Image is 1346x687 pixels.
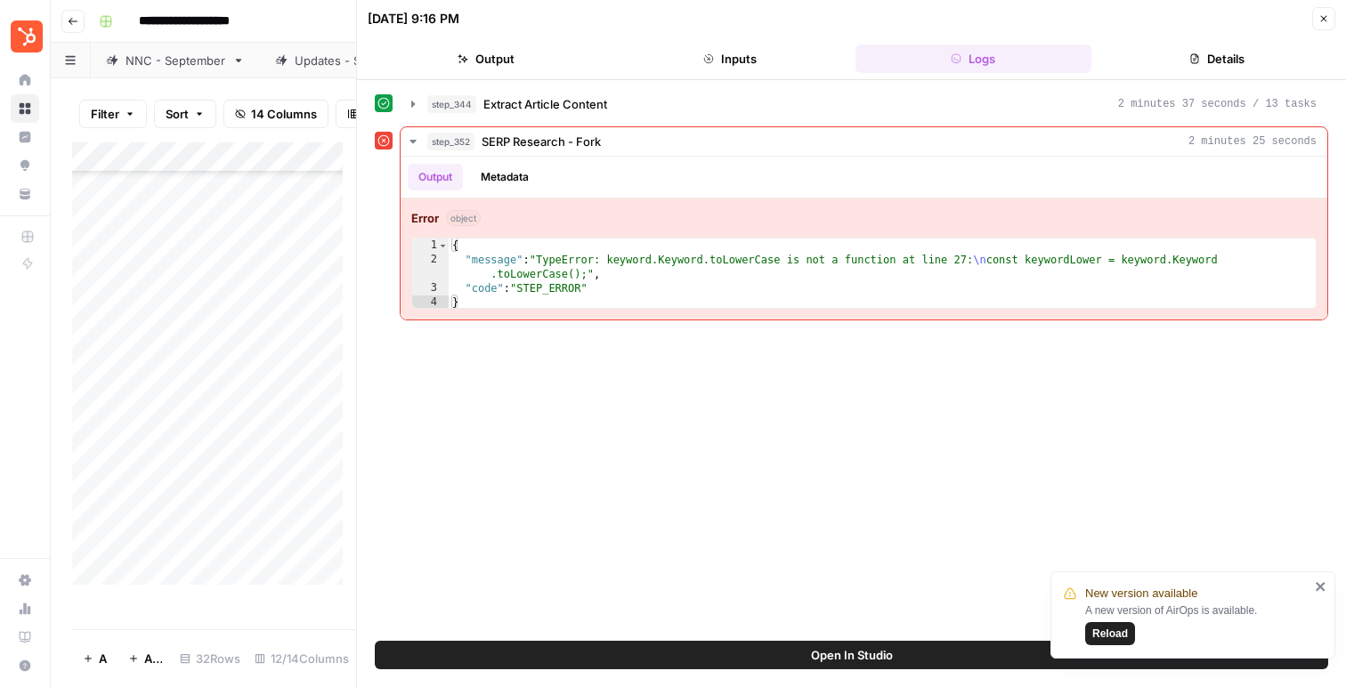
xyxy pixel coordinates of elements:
button: Filter [79,100,147,128]
button: Workspace: Blog Content Action Plan [11,14,39,59]
button: Add 10 Rows [118,644,173,673]
button: close [1315,579,1327,594]
span: step_344 [427,95,476,113]
span: 2 minutes 25 seconds [1188,133,1317,150]
span: New version available [1085,585,1197,602]
button: Inputs [612,44,848,73]
button: 2 minutes 25 seconds [401,127,1327,156]
div: 32 Rows [173,644,247,673]
button: Help + Support [11,651,39,680]
div: A new version of AirOps is available. [1085,602,1310,645]
button: Sort [154,100,216,128]
span: 14 Columns [251,105,317,123]
a: Opportunities [11,151,39,180]
a: Updates - September [260,43,450,78]
button: Logs [855,44,1092,73]
a: NNC - September [91,43,260,78]
div: 12/14 Columns [247,644,356,673]
button: Output [368,44,604,73]
div: Updates - September [295,52,415,69]
span: 2 minutes 37 seconds / 13 tasks [1118,96,1317,112]
a: Insights [11,123,39,151]
a: Browse [11,94,39,123]
a: Home [11,66,39,94]
div: 2 minutes 25 seconds [401,157,1327,319]
button: Open In Studio [375,641,1328,669]
button: Reload [1085,622,1135,645]
span: Filter [91,105,119,123]
strong: Error [411,209,439,227]
span: Reload [1092,626,1128,642]
span: Open In Studio [811,646,893,664]
span: object [446,210,481,226]
button: Output [408,164,463,190]
span: Extract Article Content [483,95,607,113]
div: NNC - September [126,52,225,69]
div: 3 [412,281,449,295]
a: Your Data [11,180,39,208]
span: step_352 [427,133,474,150]
button: Details [1099,44,1335,73]
span: SERP Research - Fork [482,133,601,150]
a: Usage [11,594,39,623]
a: Learning Hub [11,623,39,651]
div: 2 [412,253,449,281]
span: Add 10 Rows [144,650,162,667]
a: Settings [11,566,39,594]
span: Add Row [99,650,107,667]
div: 4 [412,295,449,310]
button: Metadata [470,164,539,190]
button: 2 minutes 37 seconds / 13 tasks [401,90,1327,118]
span: Toggle code folding, rows 1 through 4 [438,238,448,253]
span: Sort [166,105,189,123]
img: Blog Content Action Plan Logo [11,20,43,53]
div: [DATE] 9:16 PM [368,10,459,28]
button: Add Row [72,644,118,673]
button: 14 Columns [223,100,328,128]
div: 1 [412,238,449,253]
